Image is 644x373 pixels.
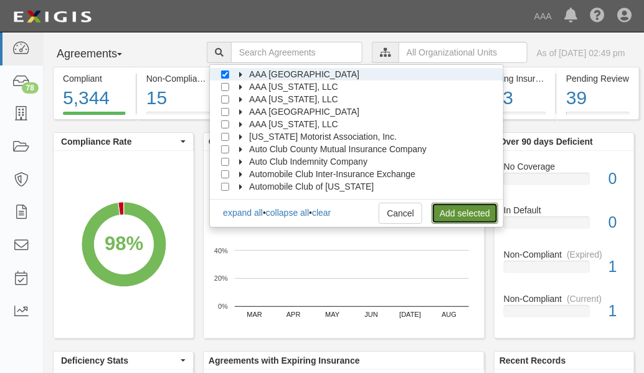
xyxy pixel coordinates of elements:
[599,211,634,234] div: 0
[137,112,220,122] a: Non-Compliant(Current)15
[599,168,634,190] div: 0
[249,182,374,191] span: Automobile Club of [US_STATE]
[249,82,338,92] span: AAA [US_STATE], LLC
[495,160,634,173] div: No Coverage
[504,204,625,248] a: In Default0
[599,256,634,278] div: 1
[63,85,126,112] div: 5,344
[61,135,178,148] span: Compliance Rate
[249,69,359,79] span: AAA [GEOGRAPHIC_DATA]
[500,137,593,147] b: Over 90 days Deficient
[209,137,321,147] b: Compliance Rate by Month
[249,132,397,142] span: [US_STATE] Motorist Association, Inc.
[214,246,228,254] text: 40%
[557,112,640,122] a: Pending Review39
[567,248,602,261] div: (Expired)
[53,42,146,67] button: Agreements
[146,72,211,85] div: Non-Compliant (Current)
[53,112,136,122] a: Compliant5,344
[566,72,630,85] div: Pending Review
[504,293,625,327] a: Non-Compliant(Current)1
[249,119,338,129] span: AAA [US_STATE], LLC
[473,112,556,122] a: Expiring Insurance723
[504,160,625,205] a: No Coverage0
[399,311,421,318] text: [DATE]
[590,9,605,24] i: Help Center - Complianz
[209,356,360,366] b: Agreements with Expiring Insurance
[495,248,634,261] div: Non-Compliant
[231,42,362,63] input: Search Agreements
[247,311,263,318] text: MAR
[223,208,263,218] a: expand all
[379,203,422,224] a: Cancel
[222,206,331,219] div: • •
[528,4,558,29] a: AAA
[146,85,211,112] div: 15
[204,151,485,338] svg: A chart.
[567,293,602,305] div: (Current)
[599,300,634,322] div: 1
[105,230,143,258] div: 98%
[54,133,193,150] button: Compliance Rate
[500,356,566,366] b: Recent Records
[54,352,193,369] button: Deficiency Stats
[266,208,309,218] a: collapse all
[249,107,359,117] span: AAA [GEOGRAPHIC_DATA]
[442,311,457,318] text: AUG
[325,311,340,318] text: MAY
[286,311,301,318] text: APR
[504,248,625,293] a: Non-Compliant(Expired)1
[365,311,378,318] text: JUN
[249,94,338,104] span: AAA [US_STATE], LLC
[249,157,367,167] span: Auto Club Indemnity Company
[61,354,178,367] span: Deficiency Stats
[399,42,528,63] input: All Organizational Units
[566,85,630,112] div: 39
[482,72,546,85] div: Expiring Insurance
[482,85,546,112] div: 723
[537,47,625,59] div: As of [DATE] 02:49 pm
[214,274,228,282] text: 20%
[249,169,415,179] span: Automobile Club Inter-Insurance Exchange
[54,151,194,338] svg: A chart.
[249,144,427,154] span: Auto Club County Mutual Insurance Company
[432,203,498,224] a: Add selected
[495,293,634,305] div: Non-Compliant
[63,72,126,85] div: Compliant
[312,208,331,218] a: clear
[22,82,39,94] div: 78
[9,6,95,28] img: logo-5460c22ac91f19d4615b14bd174203de0afe785f0fc80cf4dbbc73dc1793850b.png
[495,204,634,216] div: In Default
[218,303,228,310] text: 0%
